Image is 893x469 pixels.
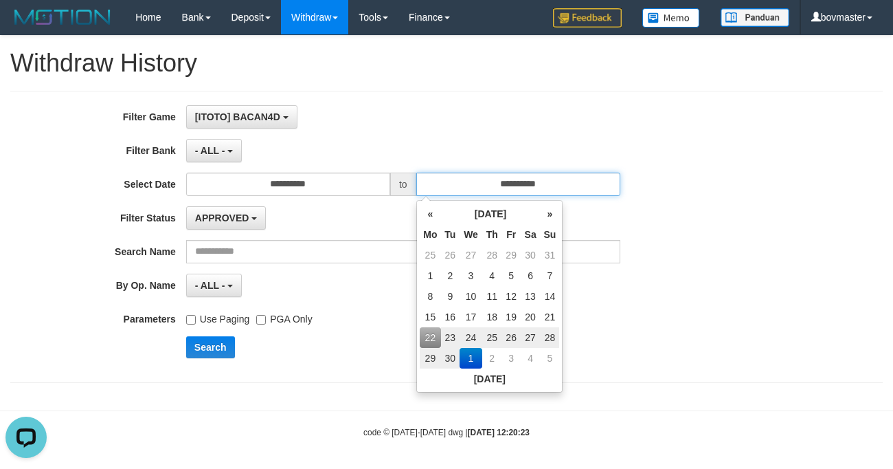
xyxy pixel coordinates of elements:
td: 30 [441,348,460,369]
td: 25 [482,327,502,348]
input: Use Paging [186,315,196,325]
td: 29 [502,245,521,265]
span: - ALL - [195,280,225,291]
th: Su [541,224,560,245]
td: 24 [460,327,482,348]
th: [DATE] [441,204,541,224]
img: MOTION_logo.png [10,7,115,28]
td: 1 [460,348,482,369]
td: 27 [460,245,482,265]
th: Fr [502,224,521,245]
h1: Withdraw History [10,50,883,77]
td: 15 [420,307,440,327]
input: PGA Only [256,315,266,325]
td: 7 [541,265,560,286]
td: 5 [502,265,521,286]
td: 1 [420,265,440,286]
td: 5 [541,348,560,369]
th: [DATE] [420,369,559,389]
td: 29 [420,348,440,369]
td: 17 [460,307,482,327]
th: Sa [521,224,541,245]
td: 4 [521,348,541,369]
span: to [390,173,416,196]
th: Th [482,224,502,245]
label: PGA Only [256,307,312,326]
td: 12 [502,286,521,307]
button: Open LiveChat chat widget [5,6,47,47]
td: 30 [521,245,541,265]
td: 3 [460,265,482,286]
strong: [DATE] 12:20:23 [468,428,530,437]
td: 21 [541,307,560,327]
span: - ALL - [195,145,225,156]
th: « [420,204,440,224]
td: 27 [521,327,541,348]
td: 11 [482,286,502,307]
th: Mo [420,224,440,245]
td: 18 [482,307,502,327]
small: code © [DATE]-[DATE] dwg | [363,428,530,437]
td: 9 [441,286,460,307]
td: 19 [502,307,521,327]
span: [ITOTO] BACAN4D [195,111,280,122]
button: APPROVED [186,206,266,230]
th: Tu [441,224,460,245]
td: 2 [441,265,460,286]
td: 22 [420,327,440,348]
td: 28 [541,327,560,348]
button: [ITOTO] BACAN4D [186,105,297,129]
td: 28 [482,245,502,265]
td: 25 [420,245,440,265]
td: 23 [441,327,460,348]
img: panduan.png [721,8,789,27]
td: 6 [521,265,541,286]
img: Feedback.jpg [553,8,622,28]
td: 31 [541,245,560,265]
span: APPROVED [195,212,249,223]
td: 26 [441,245,460,265]
td: 14 [541,286,560,307]
img: Button%20Memo.svg [642,8,700,28]
button: - ALL - [186,274,242,297]
button: Search [186,336,235,358]
td: 16 [441,307,460,327]
td: 8 [420,286,440,307]
td: 13 [521,286,541,307]
td: 4 [482,265,502,286]
td: 3 [502,348,521,369]
label: Use Paging [186,307,249,326]
td: 2 [482,348,502,369]
td: 20 [521,307,541,327]
th: We [460,224,482,245]
th: » [541,204,560,224]
button: - ALL - [186,139,242,162]
td: 26 [502,327,521,348]
td: 10 [460,286,482,307]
